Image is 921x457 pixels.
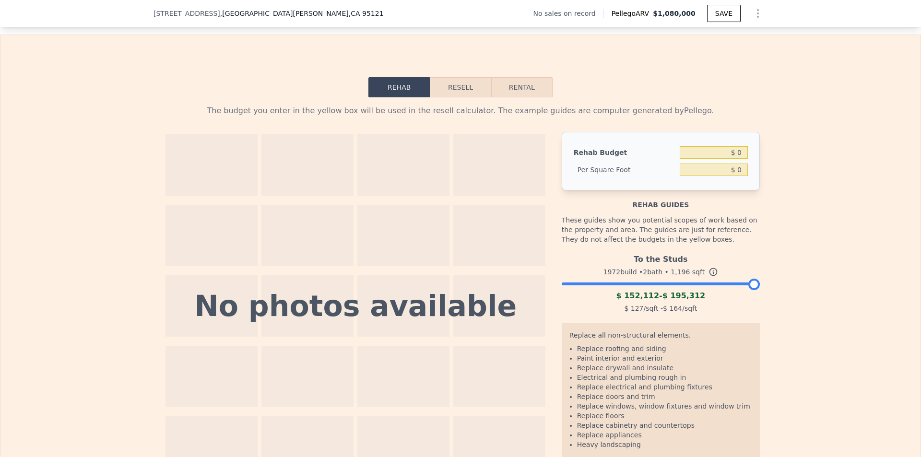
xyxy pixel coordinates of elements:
[663,305,682,312] span: $ 164
[195,292,517,320] div: No photos available
[616,291,659,300] span: $ 152,112
[562,265,760,279] div: 1972 build • 2 bath • sqft
[430,77,491,97] button: Resell
[624,305,643,312] span: $ 127
[577,411,752,421] li: Replace floors
[671,268,690,276] span: 1,196
[577,401,752,411] li: Replace windows, window fixtures and window trim
[653,10,696,17] span: $1,080,000
[577,344,752,353] li: Replace roofing and siding
[577,421,752,430] li: Replace cabinetry and countertops
[161,105,760,117] div: The budget you enter in the yellow box will be used in the resell calculator. The example guides ...
[577,382,752,392] li: Replace electrical and plumbing fixtures
[153,9,220,18] span: [STREET_ADDRESS]
[612,9,653,18] span: Pellego ARV
[574,161,676,178] div: Per Square Foot
[577,430,752,440] li: Replace appliances
[562,290,760,302] div: -
[533,9,603,18] div: No sales on record
[662,291,706,300] span: $ 195,312
[577,363,752,373] li: Replace drywall and insulate
[577,392,752,401] li: Replace doors and trim
[220,9,384,18] span: , [GEOGRAPHIC_DATA][PERSON_NAME]
[368,77,430,97] button: Rehab
[574,144,676,161] div: Rehab Budget
[577,353,752,363] li: Paint interior and exterior
[577,440,752,449] li: Heavy landscaping
[577,373,752,382] li: Electrical and plumbing rough in
[562,302,760,315] div: /sqft - /sqft
[562,210,760,250] div: These guides show you potential scopes of work based on the property and area. The guides are jus...
[562,250,760,265] div: To the Studs
[562,190,760,210] div: Rehab guides
[349,10,384,17] span: , CA 95121
[707,5,741,22] button: SAVE
[491,77,553,97] button: Rental
[569,330,752,344] div: Replace all non-structural elements.
[748,4,767,23] button: Show Options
